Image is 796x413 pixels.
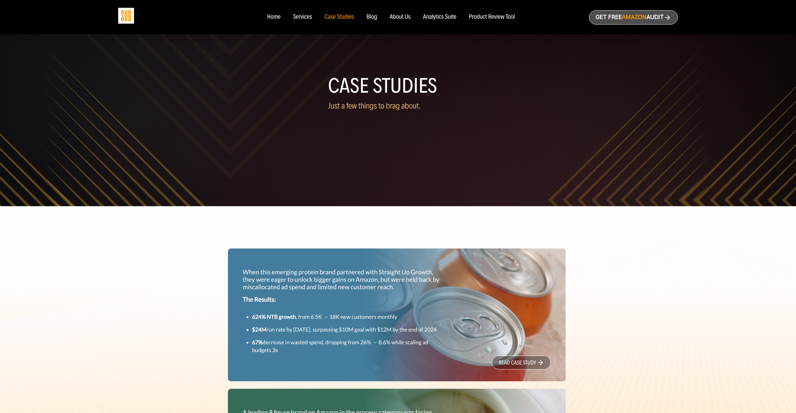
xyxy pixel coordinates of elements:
[367,14,377,21] a: Blog
[267,14,280,21] a: Home
[252,326,437,333] small: run rate by [DATE], surpassing $10M goal with $12M by the end of 2024
[390,14,411,21] a: About Us
[492,356,550,369] a: read case study
[293,14,312,21] a: Services
[252,326,267,333] strong: $24M
[252,313,397,320] small: , from 6.5K → 18K new customers monthly
[622,14,646,21] span: Amazon
[243,268,445,291] p: When this emerging protein brand partnered with Straight Up Growth, they were eager to unlock big...
[589,10,678,25] a: Get freeAmazonAudit
[252,339,428,353] small: decrease in wasted spend, dropping from 26% → 8.6% while scaling ad budgets 3x
[252,313,296,320] strong: 624% NTB growth
[252,339,263,346] strong: 67%
[328,77,468,95] h1: Case Studies
[328,101,421,111] span: Just a few things to brag about.
[423,14,456,21] a: Analytics Suite
[325,14,354,21] a: Case Studies
[243,296,276,303] strong: The Results:
[118,8,134,24] img: Sug
[469,14,515,21] a: Product Review Tool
